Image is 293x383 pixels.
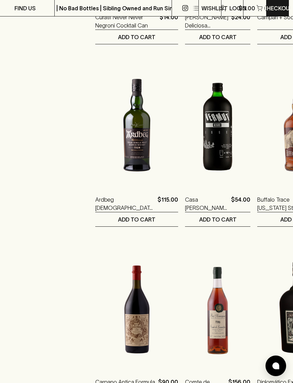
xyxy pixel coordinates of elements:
[239,4,255,12] p: $0.00
[185,30,250,44] button: ADD TO CART
[272,362,279,369] img: bubble-icon
[160,13,178,30] p: $14.00
[95,13,157,30] a: Curatif Never Never Negroni Cocktail Can
[158,195,178,212] p: $115.00
[229,4,247,12] p: Login
[95,30,178,44] button: ADD TO CART
[185,247,250,368] img: Comte de Lamaëstre Bas-Armagnac 1990
[185,195,228,212] a: Casa [PERSON_NAME] 1lt
[199,215,237,224] p: ADD TO CART
[202,4,228,12] p: Wishlist
[95,65,178,185] img: Ardbeg 10YO Islay Single Malt Scotch Whisky
[185,65,250,185] img: Casa Mariol Vermut Negre 1lt
[95,195,155,212] a: Ardbeg [DEMOGRAPHIC_DATA] Islay Single Malt Scotch Whisky
[14,4,36,12] p: FIND US
[95,212,178,226] button: ADD TO CART
[199,33,237,41] p: ADD TO CART
[118,33,155,41] p: ADD TO CART
[185,13,228,30] a: [PERSON_NAME] Deliciosa Manzanilla
[95,247,178,368] img: Carpano Antica Formula Vermouth
[185,212,250,226] button: ADD TO CART
[118,215,155,224] p: ADD TO CART
[231,195,250,212] p: $54.00
[231,13,250,30] p: $24.00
